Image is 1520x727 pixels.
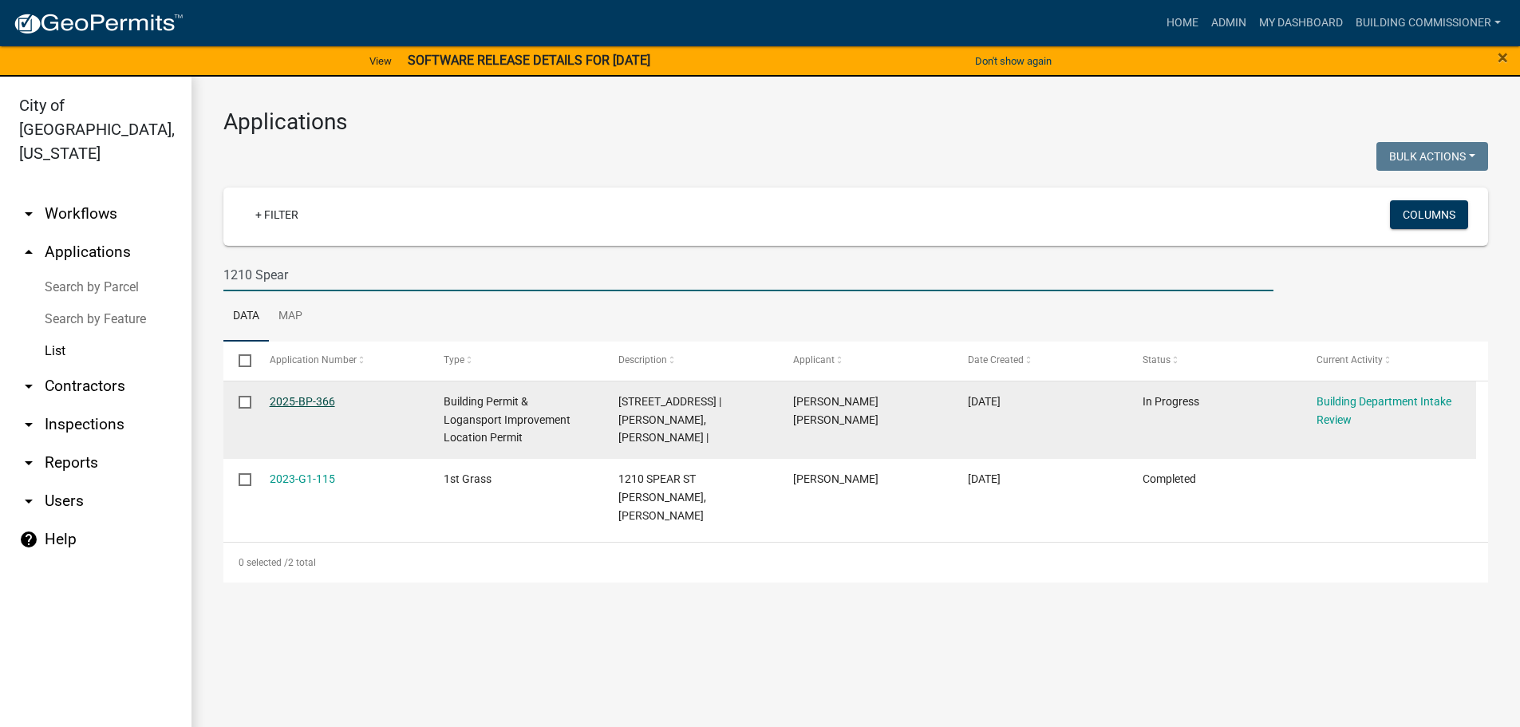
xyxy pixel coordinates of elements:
i: arrow_drop_up [19,243,38,262]
a: Building Department Intake Review [1317,395,1451,426]
a: Home [1160,8,1205,38]
a: View [363,48,398,74]
span: 1210 SPEAR ST Bencosme, Reyes A Martinez [618,472,706,522]
a: 2023-G1-115 [270,472,335,485]
i: help [19,530,38,549]
datatable-header-cell: Description [603,342,778,380]
span: Application Number [270,354,357,365]
datatable-header-cell: Status [1127,342,1301,380]
a: Admin [1205,8,1253,38]
div: 2 total [223,543,1488,583]
span: 0 selected / [239,557,288,568]
span: Status [1143,354,1171,365]
datatable-header-cell: Applicant [778,342,953,380]
span: Date Created [968,354,1024,365]
i: arrow_drop_down [19,377,38,396]
i: arrow_drop_down [19,415,38,434]
a: Data [223,291,269,342]
a: My Dashboard [1253,8,1349,38]
span: In Progress [1143,395,1199,408]
input: Search for applications [223,259,1273,291]
datatable-header-cell: Type [428,342,603,380]
i: arrow_drop_down [19,453,38,472]
button: Don't show again [969,48,1058,74]
strong: SOFTWARE RELEASE DETAILS FOR [DATE] [408,53,650,68]
span: Randy Ulery [793,472,878,485]
a: Map [269,291,312,342]
span: Completed [1143,472,1196,485]
span: Type [444,354,464,365]
span: × [1498,46,1508,69]
span: 09/30/2025 [968,395,1001,408]
button: Bulk Actions [1376,142,1488,171]
span: Current Activity [1317,354,1383,365]
datatable-header-cell: Select [223,342,254,380]
datatable-header-cell: Application Number [254,342,428,380]
button: Columns [1390,200,1468,229]
datatable-header-cell: Current Activity [1301,342,1476,380]
span: Building Permit & Logansport Improvement Location Permit [444,395,570,444]
datatable-header-cell: Date Created [953,342,1127,380]
a: Building Commissioner [1349,8,1507,38]
span: Reyes Antonio Martinez Bencosme [793,395,878,426]
span: 1210 SPEAR ST | Bencosme, Reyes A Martinez | [618,395,721,444]
span: 05/09/2023 [968,472,1001,485]
h3: Applications [223,109,1488,136]
button: Close [1498,48,1508,67]
span: 1st Grass [444,472,492,485]
i: arrow_drop_down [19,492,38,511]
a: 2025-BP-366 [270,395,335,408]
span: Applicant [793,354,835,365]
i: arrow_drop_down [19,204,38,223]
span: Description [618,354,667,365]
a: + Filter [243,200,311,229]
